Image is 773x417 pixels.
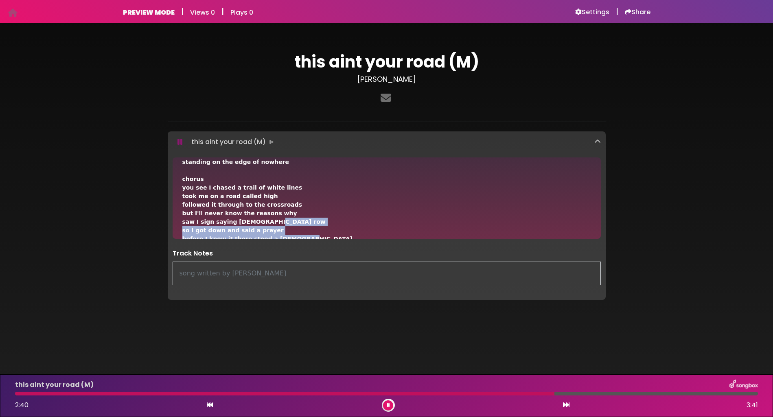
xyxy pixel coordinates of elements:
[173,262,601,285] div: song written by [PERSON_NAME]
[181,7,184,16] h5: |
[191,136,277,148] p: this aint your road (M)
[625,8,650,16] a: Share
[221,7,224,16] h5: |
[230,9,253,16] h6: Plays 0
[168,75,606,84] h3: [PERSON_NAME]
[173,249,601,258] p: Track Notes
[616,7,618,16] h5: |
[575,8,609,16] a: Settings
[190,9,215,16] h6: Views 0
[266,136,277,148] img: waveform4.gif
[123,9,175,16] h6: PREVIEW MODE
[168,52,606,72] h1: this aint your road (M)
